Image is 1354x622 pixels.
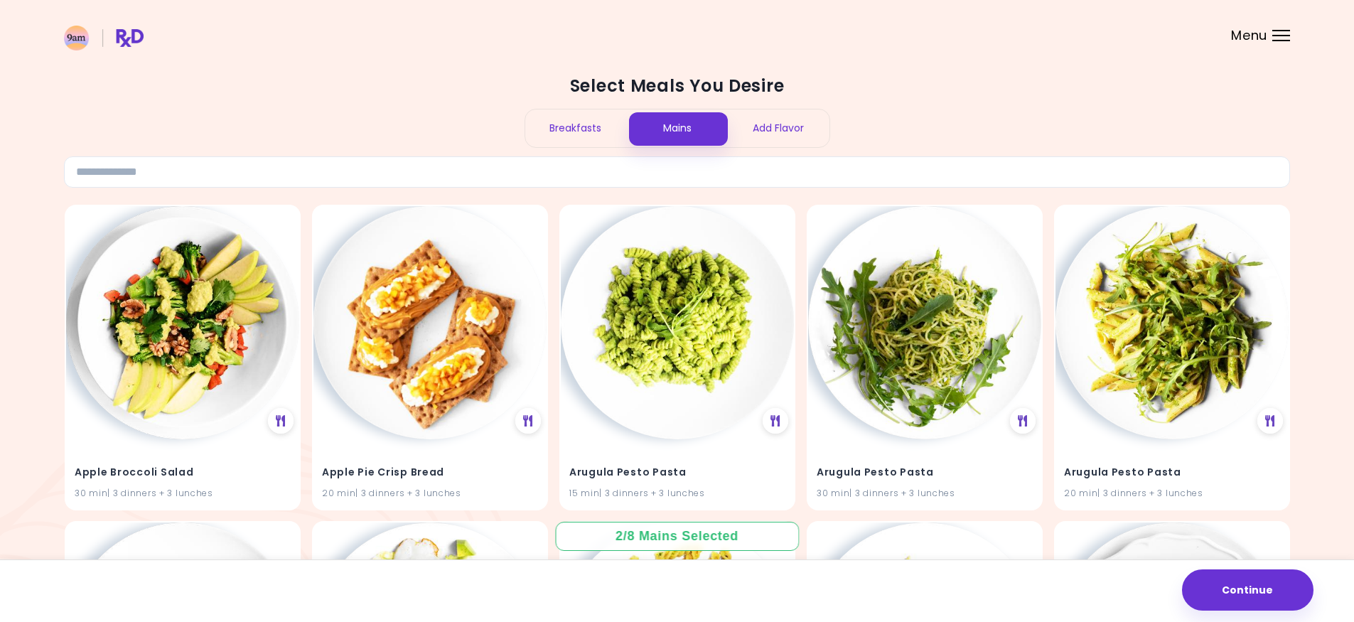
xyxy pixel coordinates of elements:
div: Breakfasts [525,109,627,147]
div: 30 min | 3 dinners + 3 lunches [75,486,291,500]
img: RxDiet [64,26,144,50]
div: 20 min | 3 dinners + 3 lunches [1064,486,1280,500]
div: 30 min | 3 dinners + 3 lunches [817,486,1033,500]
h4: Arugula Pesto Pasta [569,461,785,483]
h4: Apple Pie Crisp Bread [322,461,538,483]
h4: Arugula Pesto Pasta [1064,461,1280,483]
div: Mains [626,109,728,147]
div: See Meal Plan [1257,408,1283,434]
div: 15 min | 3 dinners + 3 lunches [569,486,785,500]
span: Menu [1231,29,1267,42]
div: Add Flavor [728,109,829,147]
div: See Meal Plan [763,408,788,434]
h2: Select Meals You Desire [64,75,1290,97]
h4: Apple Broccoli Salad [75,461,291,483]
button: Continue [1182,569,1313,611]
div: 20 min | 3 dinners + 3 lunches [322,486,538,500]
h4: Arugula Pesto Pasta [817,461,1033,483]
div: See Meal Plan [1010,408,1036,434]
div: See Meal Plan [515,408,541,434]
div: 2 / 8 Mains Selected [606,527,749,545]
div: See Meal Plan [268,408,294,434]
